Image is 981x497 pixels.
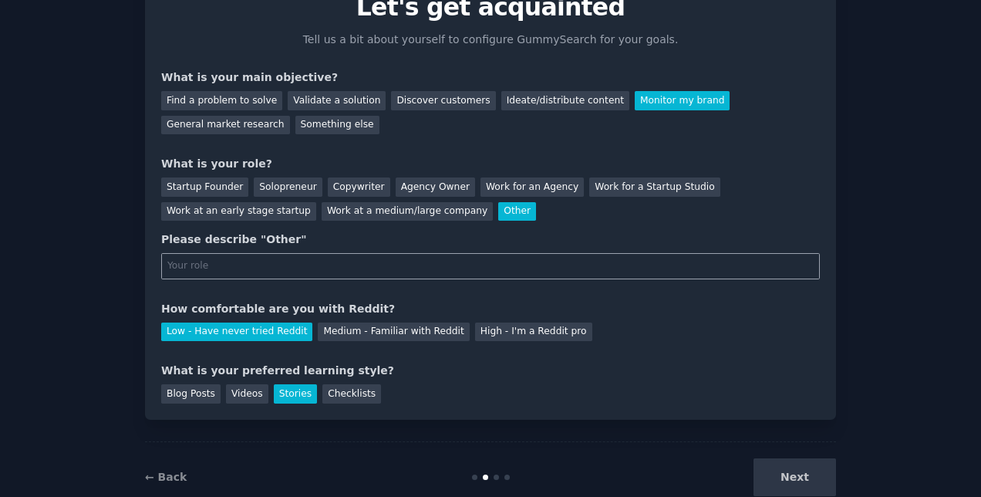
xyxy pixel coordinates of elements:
div: Work at an early stage startup [161,202,316,221]
div: Validate a solution [288,91,386,110]
div: Something else [295,116,379,135]
div: Ideate/distribute content [501,91,629,110]
div: What is your preferred learning style? [161,363,820,379]
div: Work for a Startup Studio [589,177,720,197]
div: Work at a medium/large company [322,202,493,221]
div: Find a problem to solve [161,91,282,110]
div: Videos [226,384,268,404]
div: Monitor my brand [635,91,730,110]
div: Low - Have never tried Reddit [161,323,312,342]
div: What is your role? [161,156,820,172]
div: Agency Owner [396,177,475,197]
div: How comfortable are you with Reddit? [161,301,820,317]
div: High - I'm a Reddit pro [475,323,592,342]
div: Please describe "Other" [161,232,820,248]
div: Work for an Agency [480,177,584,197]
div: General market research [161,116,290,135]
div: Blog Posts [161,384,221,404]
div: Discover customers [391,91,495,110]
div: Solopreneur [254,177,322,197]
div: What is your main objective? [161,69,820,86]
div: Copywriter [328,177,390,197]
p: Tell us a bit about yourself to configure GummySearch for your goals. [296,32,685,48]
div: Checklists [322,384,381,404]
a: ← Back [145,471,187,483]
div: Stories [274,384,317,404]
div: Other [498,202,536,221]
div: Medium - Familiar with Reddit [318,323,469,342]
div: Startup Founder [161,177,248,197]
input: Your role [161,253,820,279]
